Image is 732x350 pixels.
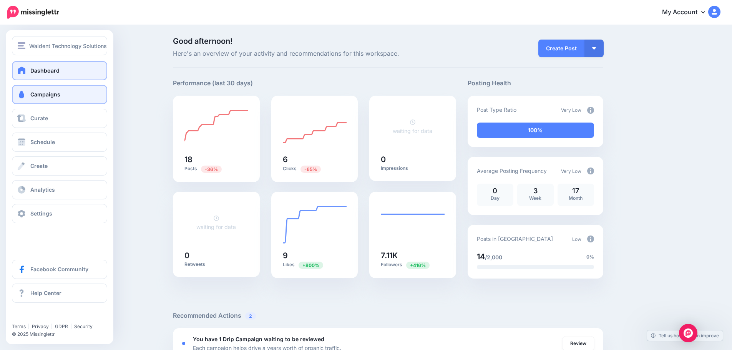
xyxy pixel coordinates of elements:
[654,3,720,22] a: My Account
[468,78,603,88] h5: Posting Health
[572,236,581,242] span: Low
[30,67,60,74] span: Dashboard
[491,195,500,201] span: Day
[561,187,590,194] p: 17
[184,156,248,163] h5: 18
[32,323,49,329] a: Privacy
[173,78,253,88] h5: Performance (last 30 days)
[592,47,596,50] img: arrow-down-white.png
[30,139,55,145] span: Schedule
[70,323,72,329] span: |
[184,165,248,173] p: Posts
[74,323,93,329] a: Security
[283,252,347,259] h5: 9
[299,262,323,269] span: Previous period: 1
[381,165,445,171] p: Impressions
[193,336,324,342] b: You have 1 Drip Campaign waiting to be reviewed
[477,166,547,175] p: Average Posting Frequency
[561,168,581,174] span: Very Low
[30,115,48,121] span: Curate
[173,49,456,59] span: Here's an overview of your activity and recommendations for this workspace.
[30,290,61,296] span: Help Center
[12,36,107,55] button: Waident Technology Solutions
[587,107,594,114] img: info-circle-grey.png
[30,163,48,169] span: Create
[283,156,347,163] h5: 6
[538,40,584,57] a: Create Post
[561,107,581,113] span: Very Low
[12,312,70,320] iframe: Twitter Follow Button
[647,330,723,341] a: Tell us how we can improve
[587,168,594,174] img: info-circle-grey.png
[173,36,232,46] span: Good afternoon!
[300,166,321,173] span: Previous period: 17
[184,252,248,259] h5: 0
[679,324,697,342] div: Open Intercom Messenger
[529,195,541,201] span: Week
[51,323,53,329] span: |
[12,61,107,80] a: Dashboard
[485,254,502,260] span: /2,000
[12,180,107,199] a: Analytics
[12,284,107,303] a: Help Center
[28,323,30,329] span: |
[18,42,25,49] img: menu.png
[477,105,516,114] p: Post Type Ratio
[30,266,88,272] span: Facebook Community
[55,323,68,329] a: GDPR
[406,262,430,269] span: Previous period: 1.38K
[12,330,112,338] li: © 2025 Missinglettr
[381,252,445,259] h5: 7.11K
[30,186,55,193] span: Analytics
[381,156,445,163] h5: 0
[569,195,583,201] span: Month
[521,187,550,194] p: 3
[586,253,594,261] span: 0%
[393,119,432,134] a: waiting for data
[12,260,107,279] a: Facebook Community
[12,323,26,329] a: Terms
[12,85,107,104] a: Campaigns
[30,210,52,217] span: Settings
[283,261,347,269] p: Likes
[481,187,510,194] p: 0
[201,166,222,173] span: Previous period: 28
[477,252,485,261] span: 14
[245,312,256,320] span: 2
[12,109,107,128] a: Curate
[477,234,553,243] p: Posts in [GEOGRAPHIC_DATA]
[196,215,236,230] a: waiting for data
[29,41,107,50] span: Waident Technology Solutions
[7,6,59,19] img: Missinglettr
[12,204,107,223] a: Settings
[12,156,107,176] a: Create
[184,261,248,267] p: Retweets
[283,165,347,173] p: Clicks
[381,261,445,269] p: Followers
[173,311,603,320] h5: Recommended Actions
[12,133,107,152] a: Schedule
[587,236,594,242] img: info-circle-grey.png
[477,123,594,138] div: 100% of your posts in the last 30 days have been from Drip Campaigns
[30,91,60,98] span: Campaigns
[182,342,185,345] div: <div class='status-dot small red margin-right'></div>Error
